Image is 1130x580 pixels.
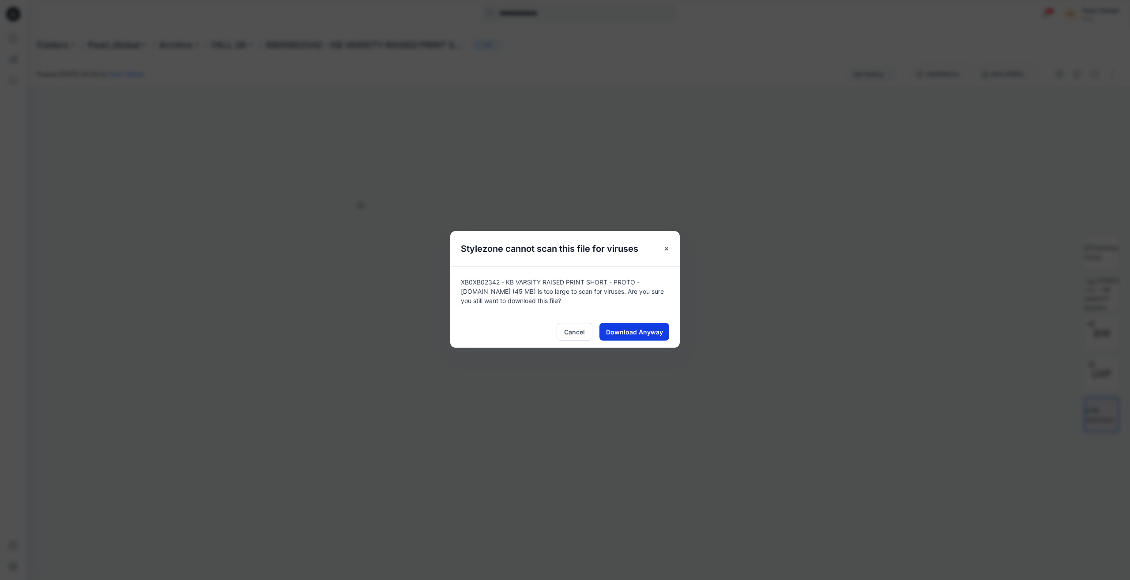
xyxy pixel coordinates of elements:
span: Cancel [564,327,585,337]
button: Cancel [557,323,592,341]
div: XB0XB02342 - KB VARSITY RAISED PRINT SHORT - PROTO - [DOMAIN_NAME] (45 MB) is too large to scan f... [450,266,680,316]
h5: Stylezone cannot scan this file for viruses [450,231,649,266]
button: Download Anyway [599,323,669,341]
button: Close [659,241,674,257]
span: Download Anyway [606,327,663,337]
